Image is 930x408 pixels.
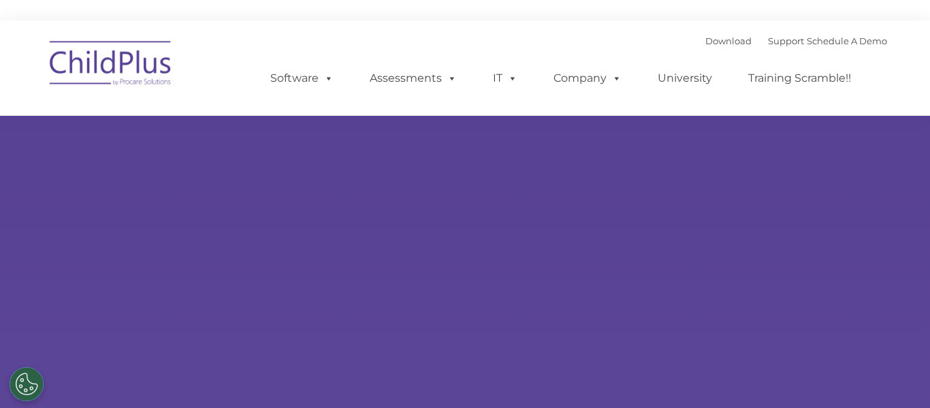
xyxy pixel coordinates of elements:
[257,65,347,92] a: Software
[479,65,531,92] a: IT
[735,65,865,92] a: Training Scramble!!
[43,31,179,99] img: ChildPlus by Procare Solutions
[10,367,44,401] button: Cookies Settings
[356,65,470,92] a: Assessments
[705,35,887,46] font: |
[768,35,804,46] a: Support
[705,35,752,46] a: Download
[540,65,635,92] a: Company
[644,65,726,92] a: University
[807,35,887,46] a: Schedule A Demo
